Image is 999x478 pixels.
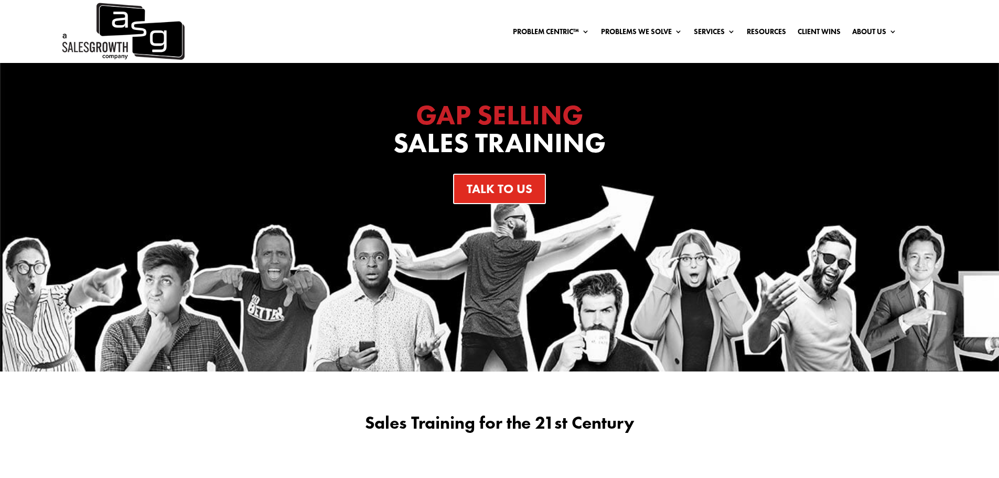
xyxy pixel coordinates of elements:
a: Problems We Solve [601,28,682,39]
a: Problem Centric™ [513,28,589,39]
span: GAP SELLING [416,97,583,133]
a: Resources [747,28,786,39]
a: Client Wins [798,28,841,39]
h1: Sales Training [290,101,710,162]
a: About Us [852,28,897,39]
span: Sales Training for the 21st Century [365,411,635,434]
a: Talk To Us [453,174,546,205]
a: Services [694,28,735,39]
